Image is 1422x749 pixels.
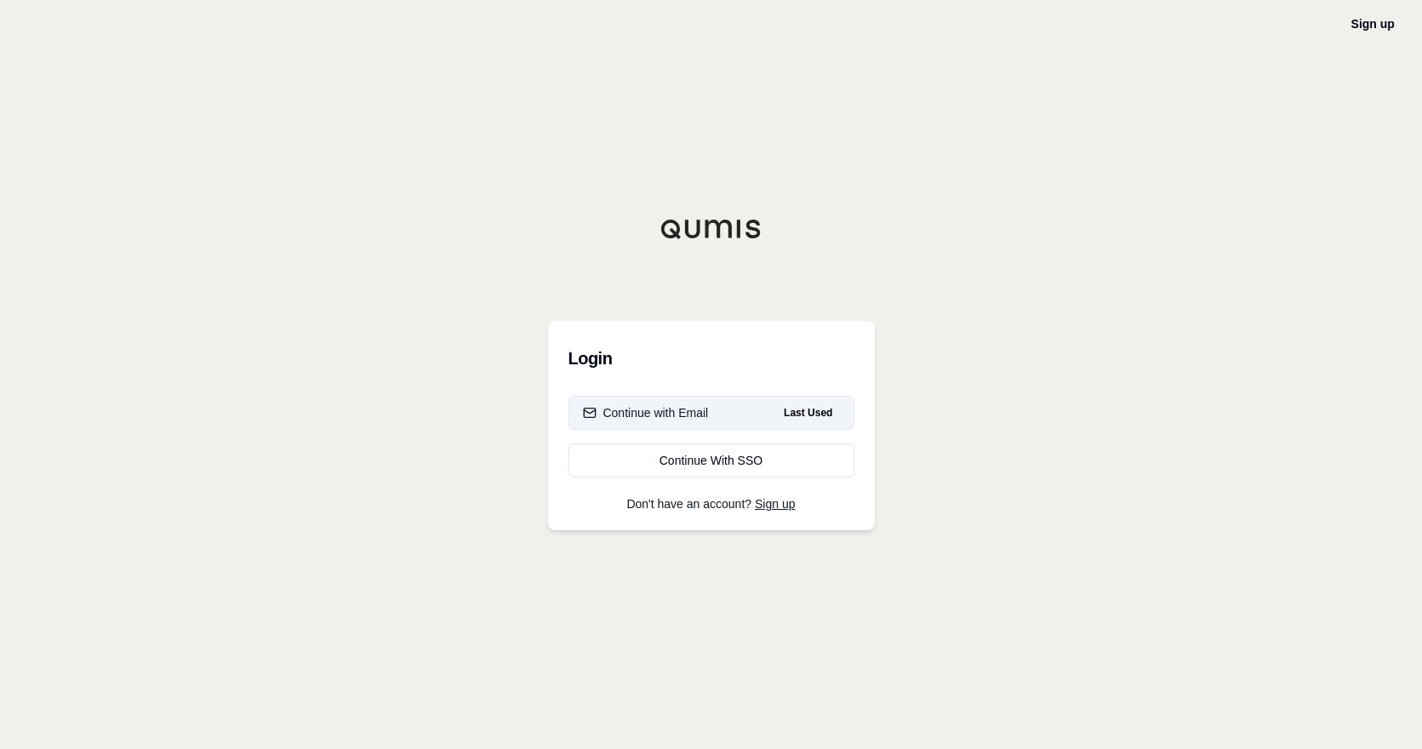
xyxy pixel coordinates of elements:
div: Continue with Email [583,404,709,421]
a: Continue With SSO [568,443,854,477]
img: Qumis [660,219,762,239]
div: Continue With SSO [583,452,840,469]
a: Sign up [755,497,795,511]
span: Last Used [777,403,839,423]
a: Sign up [1351,17,1395,31]
button: Continue with EmailLast Used [568,396,854,430]
h3: Login [568,341,854,375]
p: Don't have an account? [568,498,854,510]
